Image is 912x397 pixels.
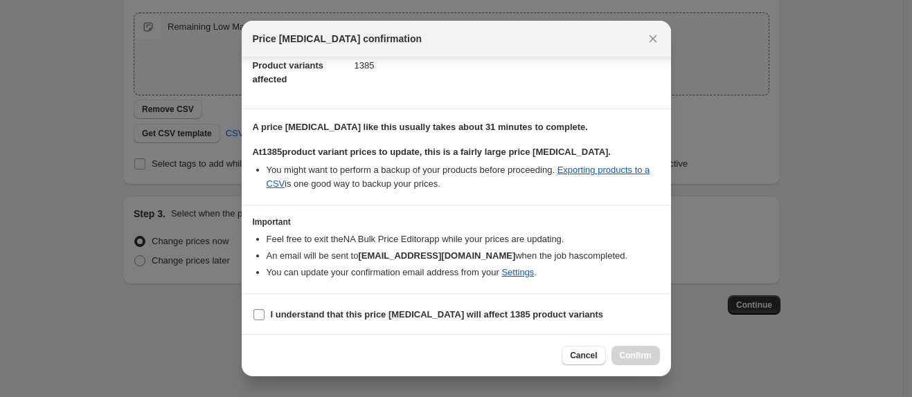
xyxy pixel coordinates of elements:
a: Settings [501,267,534,277]
dd: 1385 [355,47,660,84]
button: Close [643,29,663,48]
b: A price [MEDICAL_DATA] like this usually takes about 31 minutes to complete. [253,122,588,132]
h3: Important [253,216,660,228]
b: [EMAIL_ADDRESS][DOMAIN_NAME] [358,250,515,261]
li: You can update your confirmation email address from your . [267,266,660,279]
span: Price [MEDICAL_DATA] confirmation [253,32,422,46]
span: Product variants affected [253,60,324,84]
span: Cancel [570,350,597,361]
li: An email will be sent to when the job has completed . [267,249,660,263]
li: You might want to perform a backup of your products before proceeding. is one good way to backup ... [267,163,660,191]
b: At 1385 product variant prices to update, this is a fairly large price [MEDICAL_DATA]. [253,147,611,157]
b: I understand that this price [MEDICAL_DATA] will affect 1385 product variants [271,309,604,320]
button: Cancel [562,346,605,365]
li: Feel free to exit the NA Bulk Price Editor app while your prices are updating. [267,232,660,246]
